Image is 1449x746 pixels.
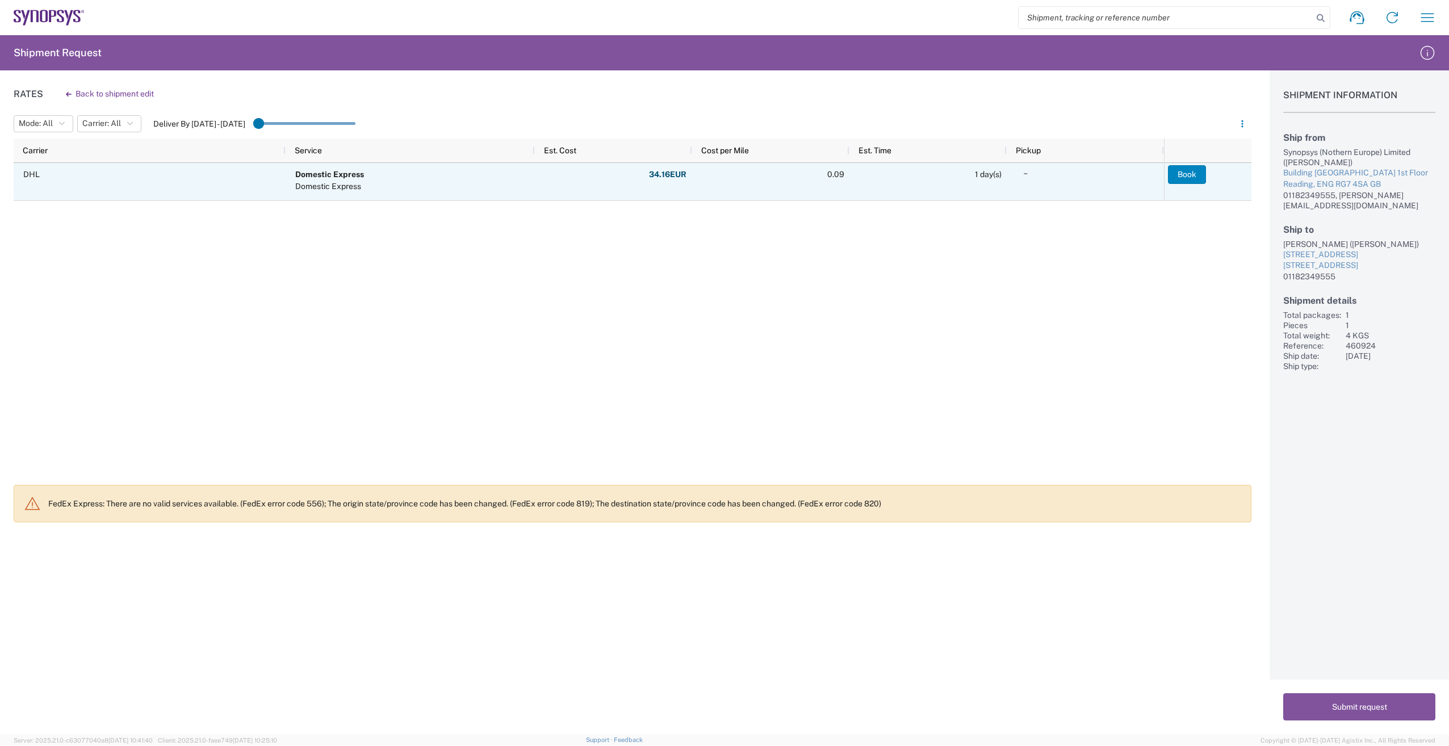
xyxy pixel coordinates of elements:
[295,181,364,192] div: Domestic Express
[1346,330,1435,341] div: 4 KGS
[1260,735,1435,745] span: Copyright © [DATE]-[DATE] Agistix Inc., All Rights Reserved
[544,146,576,155] span: Est. Cost
[1283,167,1435,179] div: Building [GEOGRAPHIC_DATA] 1st Floor
[48,498,1242,509] p: FedEx Express: There are no valid services available. (FedEx error code 556); The origin state/pr...
[14,737,153,744] span: Server: 2025.21.0-c63077040a8
[1283,341,1341,351] div: Reference:
[14,89,43,99] h1: Rates
[1283,224,1435,235] h2: Ship to
[586,736,614,743] a: Support
[153,119,245,129] label: Deliver By [DATE] - [DATE]
[1346,351,1435,361] div: [DATE]
[57,84,163,104] button: Back to shipment edit
[858,146,891,155] span: Est. Time
[14,46,102,60] h2: Shipment Request
[233,737,277,744] span: [DATE] 10:25:10
[1283,310,1341,320] div: Total packages:
[1283,239,1435,249] div: [PERSON_NAME] ([PERSON_NAME])
[1283,260,1435,271] div: [STREET_ADDRESS]
[1283,179,1435,190] div: Reading, ENG RG7 4SA GB
[1283,271,1435,282] div: 01182349555
[614,736,643,743] a: Feedback
[77,115,141,132] button: Carrier: All
[1019,7,1313,28] input: Shipment, tracking or reference number
[1346,320,1435,330] div: 1
[1283,330,1341,341] div: Total weight:
[1283,249,1435,261] div: [STREET_ADDRESS]
[295,169,364,181] div: Domestic Express
[1283,249,1435,271] a: [STREET_ADDRESS][STREET_ADDRESS]
[14,115,73,132] button: Mode: All
[1346,310,1435,320] div: 1
[19,118,53,129] span: Mode: All
[1283,320,1341,330] div: Pieces
[82,118,121,129] span: Carrier: All
[648,165,687,183] button: 34.16EUR
[1283,90,1435,113] h1: Shipment Information
[975,170,1002,179] span: 1 day(s)
[1283,351,1341,361] div: Ship date:
[158,737,277,744] span: Client: 2025.21.0-faee749
[1283,361,1341,371] div: Ship type:
[1283,132,1435,143] h2: Ship from
[649,169,686,180] span: 34.16 EUR
[1016,146,1041,155] span: Pickup
[1283,295,1435,306] h2: Shipment details
[1283,190,1435,211] div: 01182349555, [PERSON_NAME][EMAIL_ADDRESS][DOMAIN_NAME]
[23,146,48,155] span: Carrier
[1168,165,1206,183] button: Book
[23,170,40,179] span: DHL
[295,146,322,155] span: Service
[701,146,749,155] span: Cost per Mile
[1283,693,1435,720] button: Submit request
[827,170,844,179] span: 0.09
[1346,341,1435,351] div: 460924
[1283,147,1435,167] div: Synopsys (Nothern Europe) Limited ([PERSON_NAME])
[1283,167,1435,190] a: Building [GEOGRAPHIC_DATA] 1st FloorReading, ENG RG7 4SA GB
[108,737,153,744] span: [DATE] 10:41:40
